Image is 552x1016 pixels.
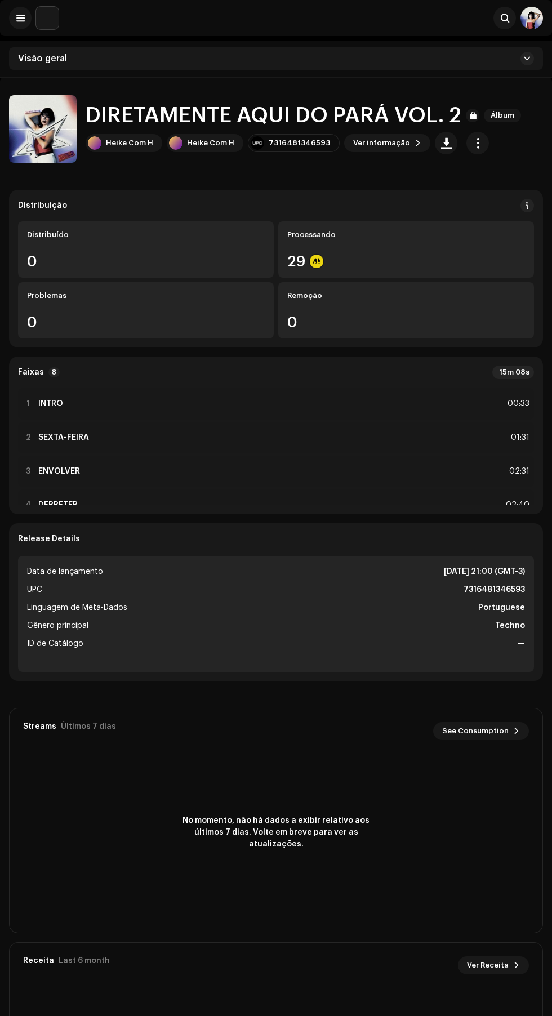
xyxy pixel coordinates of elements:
span: Linguagem de Meta-Dados [27,601,127,614]
div: 15m 08s [492,366,534,379]
span: Data de lançamento [27,565,103,578]
strong: — [518,637,525,650]
div: Last 6 month [59,956,110,965]
span: ID de Catálogo [27,637,83,650]
div: 7316481346593 [269,139,330,148]
span: No momento, não há dados a exibir relativo aos últimos 7 dias. Volte em breve para ver as atualiz... [175,815,377,850]
strong: Release Details [18,534,80,543]
strong: ENVOLVER [38,467,80,476]
h1: DIRETAMENTE AQUI DO PARÁ VOL. 2 [86,104,461,127]
strong: INTRO [38,399,63,408]
span: Visão geral [18,54,67,63]
img: 1cf725b2-75a2-44e7-8fdf-5f1256b3d403 [36,7,59,29]
p-badge: 8 [48,367,60,377]
span: See Consumption [442,720,509,742]
strong: Faixas [18,368,44,377]
div: 02:40 [505,498,529,512]
span: Ver Receita [467,954,509,977]
div: Streams [23,722,56,731]
div: Processando [287,230,525,239]
strong: [DATE] 21:00 (GMT-3) [444,565,525,578]
button: Ver Receita [458,956,529,974]
div: Distribuição [18,201,67,210]
span: Álbum [484,109,521,122]
strong: 7316481346593 [464,583,525,596]
div: Heike Com H [106,139,153,148]
strong: Portuguese [478,601,525,614]
strong: Techno [495,619,525,632]
div: 02:31 [505,465,529,478]
div: Remoção [287,291,525,300]
div: Receita [23,956,54,965]
div: 01:31 [505,431,529,444]
span: Gênero principal [27,619,88,632]
div: Heike Com H [187,139,234,148]
div: Distribuído [27,230,265,239]
div: 00:33 [505,397,529,411]
button: See Consumption [433,722,529,740]
img: 8b8a3c4d-4204-4842-b0f6-0bc5705ca838 [9,95,77,163]
div: Últimos 7 dias [61,722,116,731]
button: Ver informação [344,134,430,152]
div: Problemas [27,291,265,300]
strong: DERRETER [38,501,78,510]
span: Ver informação [353,132,410,154]
img: d25ad122-c3f7-425d-a7e9-2c4de668e2e0 [520,7,543,29]
strong: SEXTA-FEIRA [38,433,89,442]
span: UPC [27,583,42,596]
